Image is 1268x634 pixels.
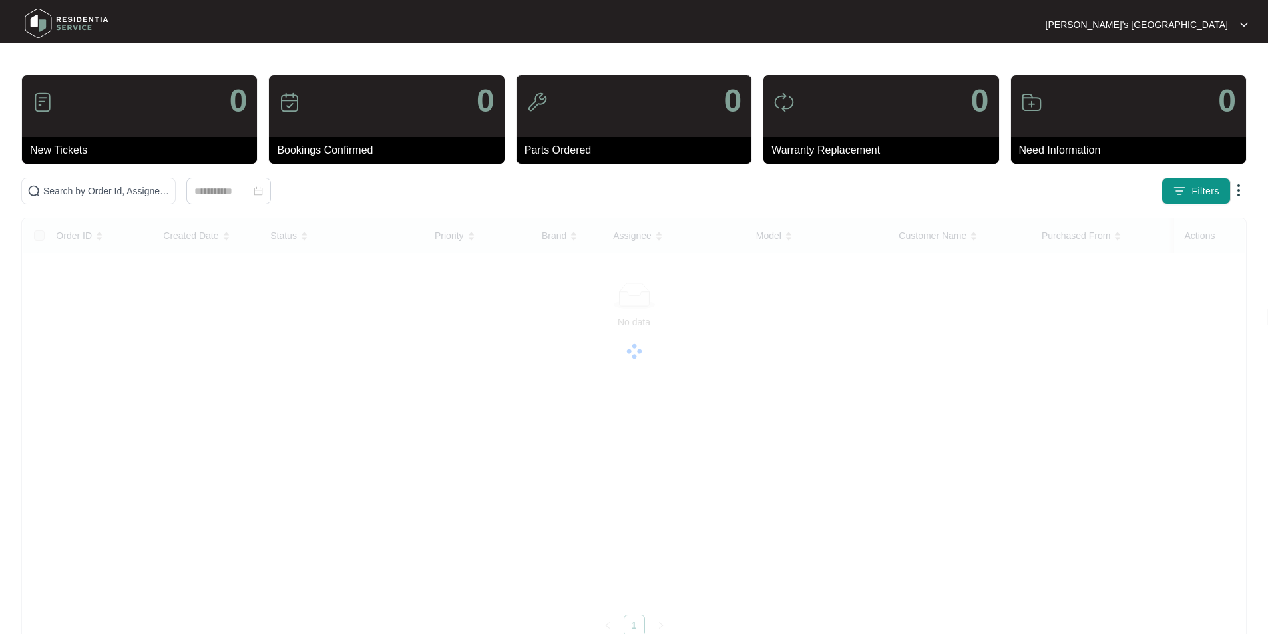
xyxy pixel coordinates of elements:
[1218,85,1236,117] p: 0
[773,92,795,113] img: icon
[724,85,741,117] p: 0
[43,184,170,198] input: Search by Order Id, Assignee Name, Customer Name, Brand and Model
[1240,21,1248,28] img: dropdown arrow
[1173,184,1186,198] img: filter icon
[279,92,300,113] img: icon
[1231,182,1247,198] img: dropdown arrow
[277,142,504,158] p: Bookings Confirmed
[1046,18,1228,31] p: [PERSON_NAME]'s [GEOGRAPHIC_DATA]
[1019,142,1246,158] p: Need Information
[1191,184,1219,198] span: Filters
[525,142,751,158] p: Parts Ordered
[20,3,113,43] img: residentia service logo
[477,85,495,117] p: 0
[1162,178,1231,204] button: filter iconFilters
[971,85,989,117] p: 0
[30,142,257,158] p: New Tickets
[27,184,41,198] img: search-icon
[527,92,548,113] img: icon
[32,92,53,113] img: icon
[771,142,998,158] p: Warranty Replacement
[1021,92,1042,113] img: icon
[230,85,248,117] p: 0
